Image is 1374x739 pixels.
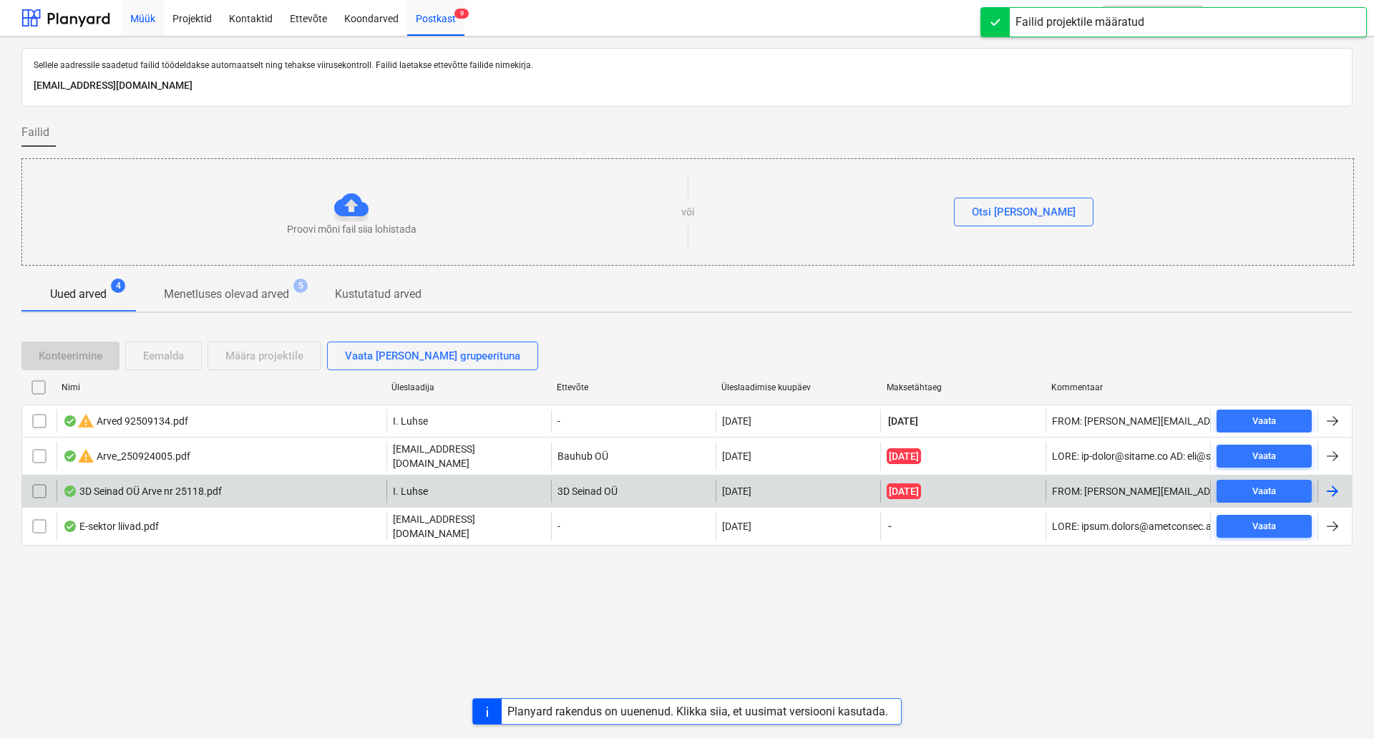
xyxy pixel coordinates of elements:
div: [DATE] [722,521,751,532]
div: E-sektor liivad.pdf [63,521,159,532]
button: Otsi [PERSON_NAME] [954,198,1093,226]
div: [DATE] [722,486,751,497]
p: Kustutatud arved [335,286,422,303]
div: Ettevõte [557,382,711,392]
div: Nimi [62,382,380,392]
p: Uued arved [50,286,107,303]
div: Proovi mõni fail siia lohistadavõiOtsi [PERSON_NAME] [21,158,1354,266]
span: warning [77,448,94,465]
div: Andmed failist loetud [63,450,77,462]
div: [DATE] [722,450,751,462]
div: Maksetähtaeg [887,382,1041,392]
div: Otsi [PERSON_NAME] [972,203,1076,221]
div: Andmed failist loetud [63,415,77,427]
div: Vaata [1252,483,1276,500]
div: Vaata [PERSON_NAME] grupeerituna [345,347,520,365]
p: Proovi mõni fail siia lohistada [287,222,416,236]
button: Vaata [1217,445,1312,468]
div: Arved 92509134.pdf [63,412,188,430]
span: [DATE] [887,414,920,428]
span: - [887,519,893,533]
div: [DATE] [722,415,751,427]
div: Failid projektile määratud [1015,14,1144,31]
p: Sellele aadressile saadetud failid töödeldakse automaatselt ning tehakse viirusekontroll. Failid ... [34,60,1340,72]
div: Vaata [1252,448,1276,465]
p: Menetluses olevad arved [164,286,289,303]
span: Failid [21,124,49,141]
p: I. Luhse [393,484,428,498]
div: - [551,512,716,541]
div: Vaata [1252,413,1276,430]
div: 3D Seinad OÜ [551,480,716,503]
p: [EMAIL_ADDRESS][DOMAIN_NAME] [393,442,545,470]
div: Kommentaar [1051,382,1205,392]
span: 5 [293,279,308,293]
span: warning [77,412,94,430]
p: või [681,205,695,219]
div: Üleslaadija [391,382,545,392]
iframe: Chat Widget [1302,670,1374,739]
button: Vaata [1217,480,1312,503]
div: Bauhub OÜ [551,442,716,470]
p: [EMAIL_ADDRESS][DOMAIN_NAME] [393,512,545,541]
div: Vaata [1252,518,1276,535]
span: [DATE] [887,483,921,499]
div: 3D Seinad OÜ Arve nr 25118.pdf [63,486,222,497]
div: Planyard rakendus on uuenenud. Klikka siia, et uusimat versiooni kasutada. [507,705,888,718]
span: 4 [111,279,125,293]
button: Vaata [1217,515,1312,538]
p: [EMAIL_ADDRESS][DOMAIN_NAME] [34,77,1340,95]
div: - [551,410,716,433]
div: Arve_250924005.pdf [63,448,190,465]
p: I. Luhse [393,414,428,428]
div: Andmed failist loetud [63,521,77,532]
span: 9 [454,9,469,19]
button: Vaata [1217,410,1312,433]
span: [DATE] [887,448,921,464]
div: Vestlusvidin [1302,670,1374,739]
div: Üleslaadimise kuupäev [721,382,875,392]
div: Andmed failist loetud [63,486,77,497]
button: Vaata [PERSON_NAME] grupeerituna [327,342,538,370]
